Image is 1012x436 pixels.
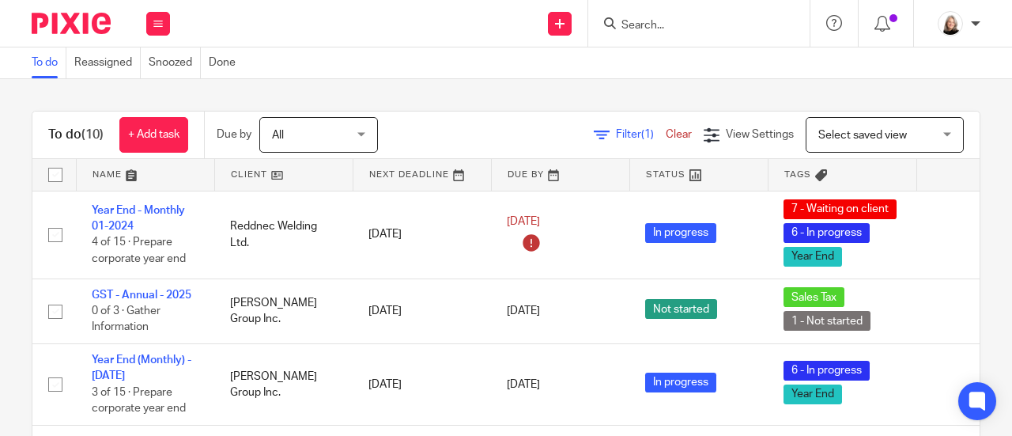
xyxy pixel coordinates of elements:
[209,47,244,78] a: Done
[32,13,111,34] img: Pixie
[353,279,491,343] td: [DATE]
[507,216,540,227] span: [DATE]
[119,117,188,153] a: + Add task
[214,191,353,279] td: Reddnec Welding Ltd.
[353,343,491,425] td: [DATE]
[74,47,141,78] a: Reassigned
[92,305,160,333] span: 0 of 3 · Gather Information
[507,379,540,390] span: [DATE]
[784,247,842,267] span: Year End
[149,47,201,78] a: Snoozed
[784,199,897,219] span: 7 - Waiting on client
[818,130,907,141] span: Select saved view
[507,305,540,317] span: [DATE]
[641,129,654,140] span: (1)
[616,129,666,140] span: Filter
[938,11,963,36] img: Screenshot%202023-11-02%20134555.png
[726,129,794,140] span: View Settings
[92,354,191,381] a: Year End (Monthly) - [DATE]
[784,361,870,381] span: 6 - In progress
[784,385,842,404] span: Year End
[217,127,251,142] p: Due by
[92,237,186,265] span: 4 of 15 · Prepare corporate year end
[784,311,870,331] span: 1 - Not started
[353,191,491,279] td: [DATE]
[272,130,284,141] span: All
[81,128,104,141] span: (10)
[784,223,870,243] span: 6 - In progress
[32,47,66,78] a: To do
[784,287,844,307] span: Sales Tax
[666,129,692,140] a: Clear
[92,290,191,301] a: GST - Annual - 2025
[214,279,353,343] td: [PERSON_NAME] Group Inc.
[645,223,716,243] span: In progress
[645,373,716,392] span: In progress
[784,170,811,179] span: Tags
[92,387,186,415] span: 3 of 15 · Prepare corporate year end
[214,343,353,425] td: [PERSON_NAME] Group Inc.
[92,205,185,232] a: Year End - Monthly 01-2024
[620,19,762,33] input: Search
[48,127,104,143] h1: To do
[645,299,717,319] span: Not started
